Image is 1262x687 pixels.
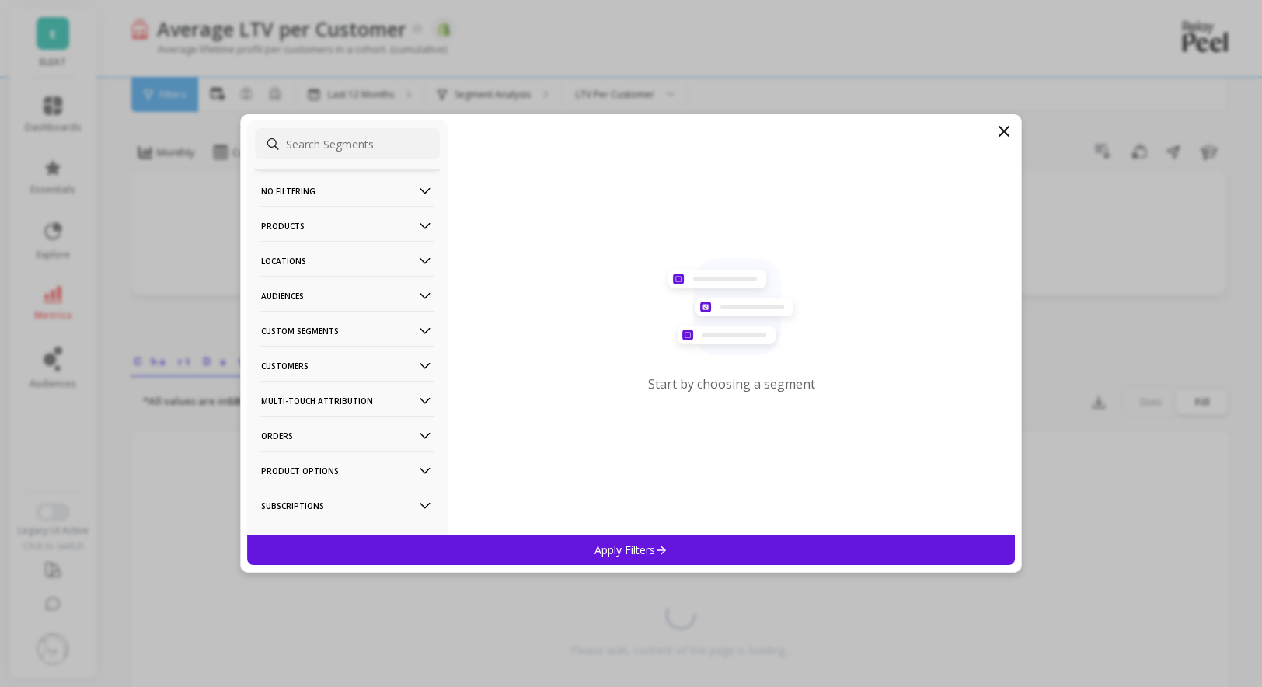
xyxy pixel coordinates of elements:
[261,381,434,420] p: Multi-Touch Attribution
[261,451,434,490] p: Product Options
[648,375,815,392] p: Start by choosing a segment
[261,206,434,246] p: Products
[261,241,434,281] p: Locations
[261,416,434,455] p: Orders
[261,171,434,211] p: No filtering
[261,346,434,385] p: Customers
[261,311,434,350] p: Custom Segments
[594,542,668,557] p: Apply Filters
[261,486,434,525] p: Subscriptions
[261,276,434,316] p: Audiences
[255,128,440,159] input: Search Segments
[261,521,434,560] p: Survey Questions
